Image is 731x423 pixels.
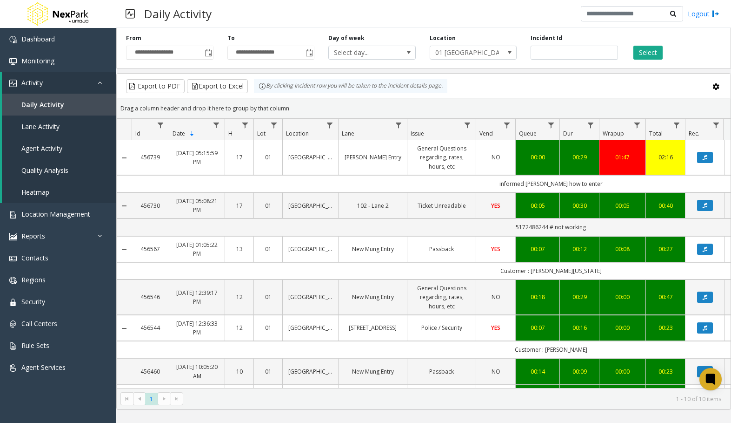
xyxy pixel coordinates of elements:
a: 01 [259,323,277,332]
a: NO [482,153,510,162]
a: 456567 [137,245,163,253]
span: Page 1 [145,393,158,405]
span: Regions [21,275,46,284]
a: Passback [413,367,470,376]
a: 01:47 [605,153,640,162]
span: 01 [GEOGRAPHIC_DATA] [430,46,499,59]
a: 456546 [137,293,163,301]
span: NO [492,293,500,301]
a: 456739 [137,153,163,162]
a: 00:16 [565,323,593,332]
a: H Filter Menu [239,119,252,131]
span: YES [491,324,500,332]
span: Daily Activity [21,100,64,109]
a: 00:07 [521,323,554,332]
div: 00:47 [651,293,679,301]
label: From [126,34,141,42]
span: Lane [342,130,354,137]
a: Lane Activity [2,116,116,137]
a: 00:27 [651,245,679,253]
a: Total Filter Menu [671,119,683,131]
div: 00:30 [565,201,593,210]
img: 'icon' [9,211,17,218]
img: logout [712,9,719,19]
a: 00:09 [565,367,593,376]
span: Queue [519,130,537,137]
span: YES [491,245,500,253]
span: YES [491,202,500,210]
a: New Mung Entry [344,245,401,253]
a: 00:18 [521,293,554,301]
span: Dur [563,130,573,137]
a: [GEOGRAPHIC_DATA] [288,323,332,332]
button: Export to Excel [187,79,248,93]
span: Heatmap [21,188,49,197]
a: 456460 [137,367,163,376]
span: Total [649,130,663,137]
a: Logout [688,9,719,19]
a: 00:00 [605,293,640,301]
div: 00:12 [565,245,593,253]
span: Agent Activity [21,144,62,153]
label: Location [430,34,456,42]
a: Daily Activity [2,94,116,116]
span: Wrapup [603,130,624,137]
span: Toggle popup [203,46,213,59]
a: 00:08 [605,245,640,253]
img: 'icon' [9,255,17,262]
a: 01 [259,245,277,253]
a: [GEOGRAPHIC_DATA] [288,201,332,210]
a: [DATE] 05:15:59 PM [175,149,219,166]
div: Data table [117,119,731,388]
a: [GEOGRAPHIC_DATA] [288,367,332,376]
img: 'icon' [9,277,17,284]
a: 00:23 [651,323,679,332]
span: Id [135,130,140,137]
a: Date Filter Menu [210,119,223,131]
img: 'icon' [9,80,17,87]
div: By clicking Incident row you will be taken to the incident details page. [254,79,447,93]
a: Agent Activity [2,137,116,159]
a: 00:05 [521,201,554,210]
img: pageIcon [126,2,135,25]
a: [GEOGRAPHIC_DATA] [288,245,332,253]
span: Vend [479,130,493,137]
a: General Questions regarding, rates, hours, etc [413,284,470,311]
span: Toggle popup [304,46,314,59]
a: 00:00 [605,323,640,332]
span: Monitoring [21,56,54,65]
a: [DATE] 10:05:20 AM [175,362,219,380]
a: Activity [2,72,116,94]
span: Contacts [21,253,48,262]
span: Security [21,297,45,306]
a: 00:29 [565,153,593,162]
div: Drag a column header and drop it here to group by that column [117,100,731,116]
span: Location [286,130,309,137]
span: Rule Sets [21,341,49,350]
div: 00:40 [651,201,679,210]
a: Ticket Unreadable [413,201,470,210]
a: Location Filter Menu [324,119,336,131]
a: Queue Filter Menu [545,119,558,131]
a: 00:14 [521,367,554,376]
span: Date [173,130,185,137]
span: Reports [21,232,45,240]
a: [DATE] 01:05:22 PM [175,240,219,258]
a: [DATE] 05:08:21 PM [175,197,219,214]
a: 17 [231,153,248,162]
a: Vend Filter Menu [501,119,513,131]
span: Call Centers [21,319,57,328]
a: 12 [231,293,248,301]
a: NO [482,293,510,301]
a: 02:16 [651,153,679,162]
